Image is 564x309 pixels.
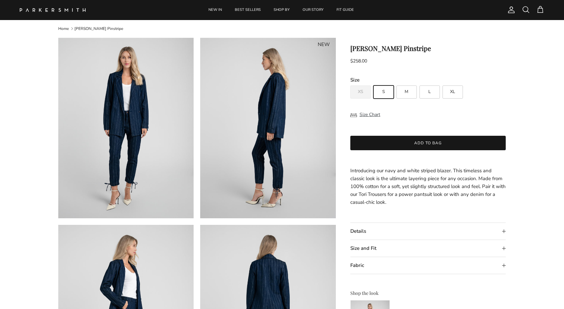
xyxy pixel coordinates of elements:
span: L [428,90,431,94]
img: Parker Smith [20,8,86,12]
span: XS [358,90,363,94]
a: Home [58,26,69,31]
button: Size Chart [350,108,380,121]
span: XL [450,90,455,94]
a: [PERSON_NAME] Pinstripe [74,26,123,31]
span: $258.00 [350,58,367,64]
span: S [382,90,385,94]
a: Account [505,6,515,14]
legend: Size [350,77,360,83]
span: M [405,90,408,94]
h1: [PERSON_NAME] Pinstripe [350,44,506,52]
p: Introducing our navy and white striped blazer. This timeless and classic look is the ultimate lay... [350,167,506,206]
summary: Size and Fit [350,240,506,257]
summary: Details [350,223,506,240]
button: Add to bag [350,136,506,150]
nav: Breadcrumbs [58,26,506,31]
summary: Fabric [350,257,506,274]
label: Sold out [350,85,371,99]
h3: Shop the look [350,291,506,296]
